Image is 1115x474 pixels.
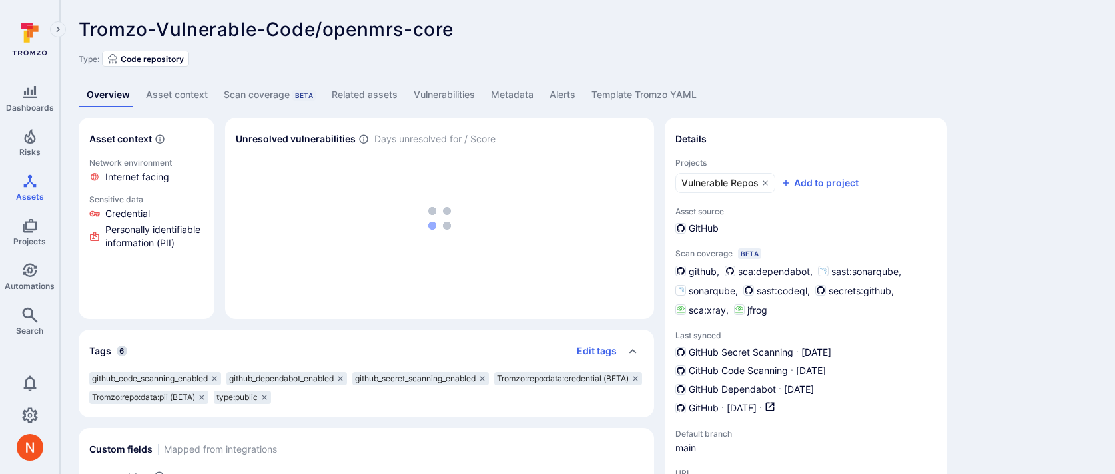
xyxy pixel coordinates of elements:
[16,192,44,202] span: Assets
[689,364,788,377] span: GitHub Code Scanning
[89,223,204,250] li: Personally identifiable information (PII)
[224,88,316,101] div: Scan coverage
[214,391,271,404] div: type:public
[13,236,46,246] span: Projects
[89,372,221,385] div: github_code_scanning_enabled
[796,364,826,377] span: [DATE]
[675,173,775,193] a: Vulnerable Repos
[79,54,99,64] span: Type:
[689,346,793,359] span: GitHub Secret Scanning
[815,284,891,298] div: secrets:github
[791,364,793,377] p: ·
[236,132,356,146] h2: Unresolved vulnerabilities
[497,373,629,384] span: Tromzo:repo:data:credential (BETA)
[689,383,776,396] span: GitHub Dependabot
[117,346,127,356] span: 6
[229,373,334,384] span: github_dependabot_enabled
[155,134,165,144] svg: Automatically discovered context associated with the asset
[675,441,782,455] span: main
[738,248,761,259] div: Beta
[675,330,936,340] span: Last synced
[355,373,476,384] span: github_secret_scanning_enabled
[675,284,735,298] div: sonarqube
[727,401,757,415] span: [DATE]
[5,281,55,291] span: Automations
[675,158,936,168] span: Projects
[374,132,496,146] span: Days unresolved for / Score
[734,303,767,317] div: jfrog
[721,401,724,415] p: ·
[801,346,831,359] span: [DATE]
[675,264,717,278] div: github
[19,147,41,157] span: Risks
[352,372,489,385] div: github_secret_scanning_enabled
[89,132,152,146] h2: Asset context
[87,192,206,252] a: Click to view evidence
[583,83,705,107] a: Template Tromzo YAML
[675,429,782,439] span: Default branch
[779,383,781,396] p: ·
[566,340,617,361] button: Edit tags
[164,443,277,456] span: Mapped from integrations
[818,264,899,278] div: sast:sonarqube
[796,346,799,359] p: ·
[743,284,807,298] div: sast:codeql
[542,83,583,107] a: Alerts
[358,132,369,146] span: Number of vulnerabilities in status ‘Open’ ‘Triaged’ and ‘In process’ divided by score and scanne...
[675,222,719,235] div: GitHub
[483,83,542,107] a: Metadata
[759,401,762,415] p: ·
[226,372,347,385] div: github_dependabot_enabled
[89,391,208,404] div: Tromzo:repo:data:pii (BETA)
[689,401,719,415] span: GitHub
[50,21,66,37] button: Expand navigation menu
[6,103,54,113] span: Dashboards
[89,170,204,184] li: Internet facing
[784,383,814,396] span: [DATE]
[216,392,258,403] span: type:public
[725,264,810,278] div: sca:dependabot
[79,18,454,41] span: Tromzo-Vulnerable-Code/openmrs-core
[292,90,316,101] div: Beta
[781,176,859,190] button: Add to project
[92,373,208,384] span: github_code_scanning_enabled
[17,434,43,461] img: ACg8ocIprwjrgDQnDsNSk9Ghn5p5-B8DpAKWoJ5Gi9syOE4K59tr4Q=s96-c
[121,54,184,64] span: Code repository
[681,176,759,190] span: Vulnerable Repos
[89,194,204,204] p: Sensitive data
[89,158,204,168] p: Network environment
[89,207,204,220] li: Credential
[53,24,63,35] i: Expand navigation menu
[92,392,195,403] span: Tromzo:repo:data:pii (BETA)
[675,303,726,317] div: sca:xray
[79,83,1096,107] div: Asset tabs
[17,434,43,461] div: Neeren Patki
[87,155,206,186] a: Click to view evidence
[89,443,153,456] h2: Custom fields
[675,248,733,258] span: Scan coverage
[675,132,707,146] h2: Details
[16,326,43,336] span: Search
[79,83,138,107] a: Overview
[79,330,654,372] div: Collapse tags
[406,83,483,107] a: Vulnerabilities
[494,372,642,385] div: Tromzo:repo:data:credential (BETA)
[89,344,111,357] h2: Tags
[675,206,936,216] span: Asset source
[765,401,775,415] a: Open in GitHub dashboard
[138,83,216,107] a: Asset context
[324,83,406,107] a: Related assets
